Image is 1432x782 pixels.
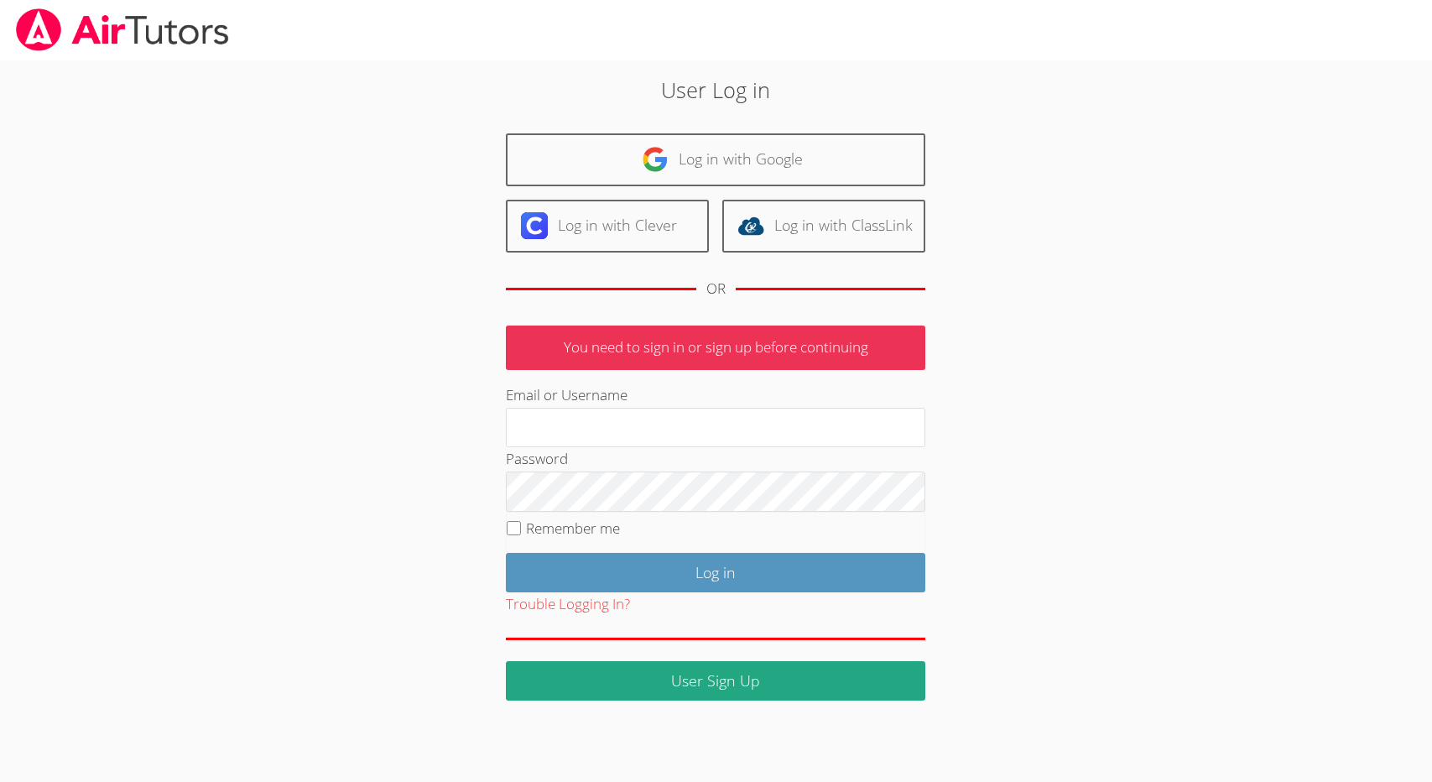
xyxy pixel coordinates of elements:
img: airtutors_banner-c4298cdbf04f3fff15de1276eac7730deb9818008684d7c2e4769d2f7ddbe033.png [14,8,231,51]
a: Log in with Google [506,133,925,186]
a: Log in with ClassLink [722,200,925,253]
a: User Sign Up [506,661,925,701]
label: Password [506,449,568,468]
a: Log in with Clever [506,200,709,253]
button: Trouble Logging In? [506,592,630,617]
input: Log in [506,553,925,592]
p: You need to sign in or sign up before continuing [506,326,925,370]
div: OR [706,277,726,301]
label: Email or Username [506,385,627,404]
img: classlink-logo-d6bb404cc1216ec64c9a2012d9dc4662098be43eaf13dc465df04b49fa7ab582.svg [737,212,764,239]
label: Remember me [526,519,620,538]
h2: User Log in [330,74,1103,106]
img: google-logo-50288ca7cdecda66e5e0955fdab243c47b7ad437acaf1139b6f446037453330a.svg [642,146,669,173]
img: clever-logo-6eab21bc6e7a338710f1a6ff85c0baf02591cd810cc4098c63d3a4b26e2feb20.svg [521,212,548,239]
